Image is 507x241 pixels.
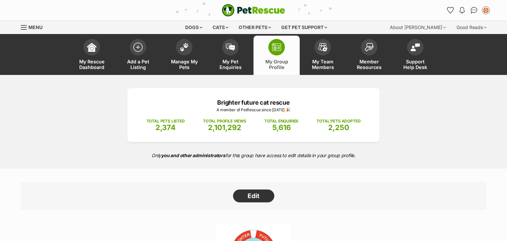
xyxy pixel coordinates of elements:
span: 2,250 [328,123,349,132]
img: dashboard-icon-eb2f2d2d3e046f16d808141f083e7271f6b2e854fb5c12c21221c1fb7104beca.svg [87,43,96,52]
span: Manage My Pets [169,59,199,70]
span: Menu [28,24,43,30]
button: My account [481,5,491,16]
p: TOTAL PETS LISTED [147,118,185,124]
img: add-pet-listing-icon-0afa8454b4691262ce3f59096e99ab1cd57d4a30225e0717b998d2c9b9846f56.svg [133,43,143,52]
a: My Group Profile [253,36,300,75]
span: 5,616 [272,123,291,132]
img: chat-41dd97257d64d25036548639549fe6c8038ab92f7586957e7f3b1b290dea8141.svg [471,7,478,14]
img: pet-enquiries-icon-7e3ad2cf08bfb03b45e93fb7055b45f3efa6380592205ae92323e6603595dc1f.svg [226,44,235,51]
div: Dogs [181,21,207,34]
a: Edit [233,189,274,203]
span: My Pet Enquiries [216,59,245,70]
a: PetRescue [222,4,285,17]
a: Favourites [445,5,456,16]
span: My Group Profile [262,59,291,70]
div: Cats [208,21,233,34]
ul: Account quick links [445,5,491,16]
span: Member Resources [354,59,384,70]
p: TOTAL PETS ADOPTED [317,118,360,124]
img: group-profile-icon-3fa3cf56718a62981997c0bc7e787c4b2cf8bcc04b72c1350f741eb67cf2f40e.svg [272,43,281,51]
img: notifications-46538b983faf8c2785f20acdc204bb7945ddae34d4c08c2a6579f10ce5e182be.svg [459,7,465,14]
a: Menu [21,21,47,33]
p: A member of PetRescue since [DATE] 🎉 [137,107,370,113]
span: My Rescue Dashboard [77,59,107,70]
div: About [PERSON_NAME] [385,21,451,34]
span: Support Help Desk [400,59,430,70]
a: Conversations [469,5,479,16]
div: Get pet support [277,21,332,34]
img: help-desk-icon-fdf02630f3aa405de69fd3d07c3f3aa587a6932b1a1747fa1d2bba05be0121f9.svg [411,43,420,51]
a: My Rescue Dashboard [69,36,115,75]
img: Sharon McNaught profile pic [483,7,489,14]
a: Add a Pet Listing [115,36,161,75]
a: Support Help Desk [392,36,438,75]
a: Member Resources [346,36,392,75]
img: member-resources-icon-8e73f808a243e03378d46382f2149f9095a855e16c252ad45f914b54edf8863c.svg [364,43,374,52]
span: 2,374 [155,123,176,132]
img: manage-my-pets-icon-02211641906a0b7f246fdf0571729dbe1e7629f14944591b6c1af311fb30b64b.svg [180,43,189,52]
button: Notifications [457,5,467,16]
span: 2,101,292 [208,123,241,132]
span: My Team Members [308,59,338,70]
span: Add a Pet Listing [123,59,153,70]
a: Manage My Pets [161,36,207,75]
p: Brighter future cat rescue [137,98,370,107]
a: My Pet Enquiries [207,36,253,75]
p: TOTAL PROFILE VIEWS [203,118,246,124]
div: Good Reads [452,21,491,34]
img: team-members-icon-5396bd8760b3fe7c0b43da4ab00e1e3bb1a5d9ba89233759b79545d2d3fc5d0d.svg [318,43,327,52]
div: Other pets [234,21,276,34]
a: My Team Members [300,36,346,75]
strong: you and other administrators [161,153,225,158]
img: logo-e224e6f780fb5917bec1dbf3a21bbac754714ae5b6737aabdf751b685950b380.svg [222,4,285,17]
p: TOTAL ENQUIRIES [264,118,298,124]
